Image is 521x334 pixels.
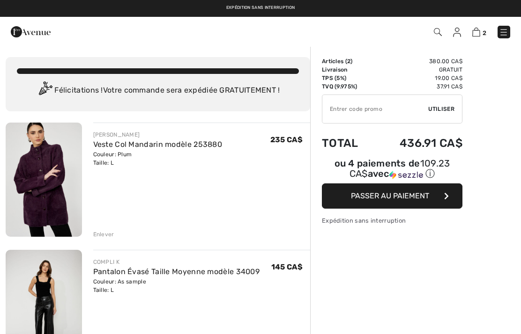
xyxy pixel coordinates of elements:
div: Couleur: As sample Taille: L [93,277,260,294]
a: 1ère Avenue [11,27,51,36]
img: 1ère Avenue [11,22,51,41]
a: 2 [472,26,486,37]
td: 19.00 CA$ [373,74,462,82]
span: Passer au paiement [351,191,429,200]
td: Total [322,127,373,159]
img: Sezzle [389,171,423,179]
button: Passer au paiement [322,183,462,209]
td: Gratuit [373,65,462,74]
img: Panier d'achat [472,28,480,36]
input: Code promo [322,95,428,123]
img: Recherche [434,28,442,36]
span: 235 CA$ [270,135,303,144]
td: TVQ (9.975%) [322,82,373,91]
img: Veste Col Mandarin modèle 253880 [6,123,82,237]
div: ou 4 paiements de109.23 CA$avecSezzle Cliquez pour en savoir plus sur Sezzle [322,159,462,183]
td: TPS (5%) [322,74,373,82]
span: 2 [483,29,486,36]
img: Mes infos [453,28,461,37]
a: Pantalon Évasé Taille Moyenne modèle 34009 [93,267,260,276]
td: Articles ( ) [322,57,373,65]
div: Félicitations ! Votre commande sera expédiée GRATUITEMENT ! [17,81,299,100]
div: COMPLI K [93,258,260,266]
div: Couleur: Plum Taille: L [93,150,223,167]
span: 2 [347,58,350,65]
img: Congratulation2.svg [36,81,54,100]
td: 380.00 CA$ [373,57,462,65]
td: 436.91 CA$ [373,127,462,159]
div: [PERSON_NAME] [93,131,223,139]
img: Menu [499,28,508,37]
span: 109.23 CA$ [350,158,450,179]
td: 37.91 CA$ [373,82,462,91]
span: 145 CA$ [271,262,303,271]
td: Livraison [322,65,373,74]
div: Expédition sans interruption [322,216,462,225]
span: Utiliser [428,105,454,113]
a: Veste Col Mandarin modèle 253880 [93,140,223,149]
div: Enlever [93,230,114,239]
div: ou 4 paiements de avec [322,159,462,180]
